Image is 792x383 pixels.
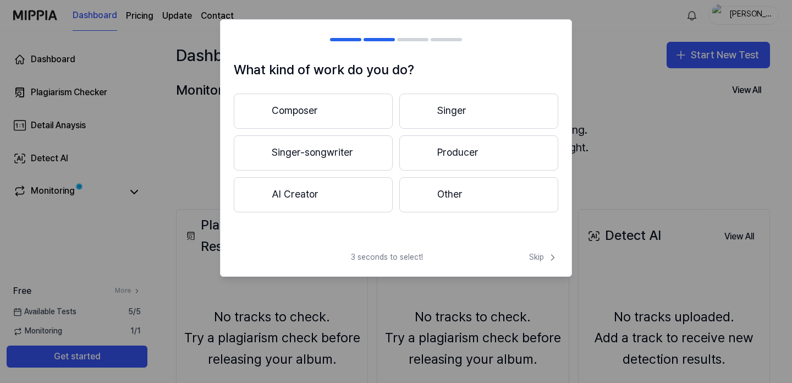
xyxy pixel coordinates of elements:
[234,59,558,80] h1: What kind of work do you do?
[234,94,393,129] button: Composer
[399,135,558,171] button: Producer
[234,135,393,171] button: Singer-songwriter
[399,177,558,212] button: Other
[529,252,558,263] span: Skip
[351,252,423,263] span: 3 seconds to select!
[399,94,558,129] button: Singer
[527,252,558,263] button: Skip
[234,177,393,212] button: AI Creator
